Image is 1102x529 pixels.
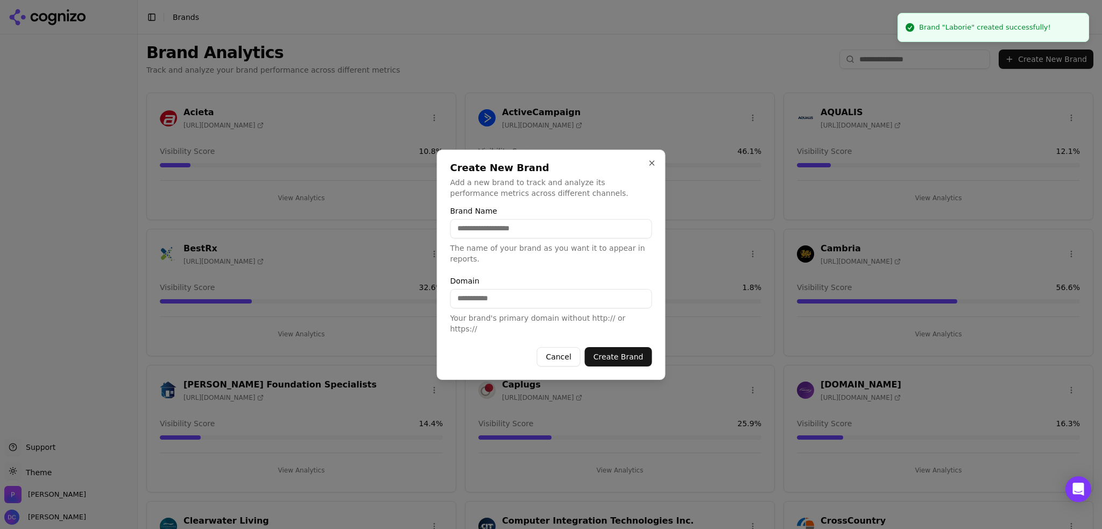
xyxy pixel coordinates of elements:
[450,207,652,215] label: Brand Name
[450,177,652,199] p: Add a new brand to track and analyze its performance metrics across different channels.
[536,347,580,366] button: Cancel
[450,313,652,334] p: Your brand's primary domain without http:// or https://
[450,277,652,285] label: Domain
[450,243,652,264] p: The name of your brand as you want it to appear in reports.
[585,347,652,366] button: Create Brand
[450,163,652,173] h2: Create New Brand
